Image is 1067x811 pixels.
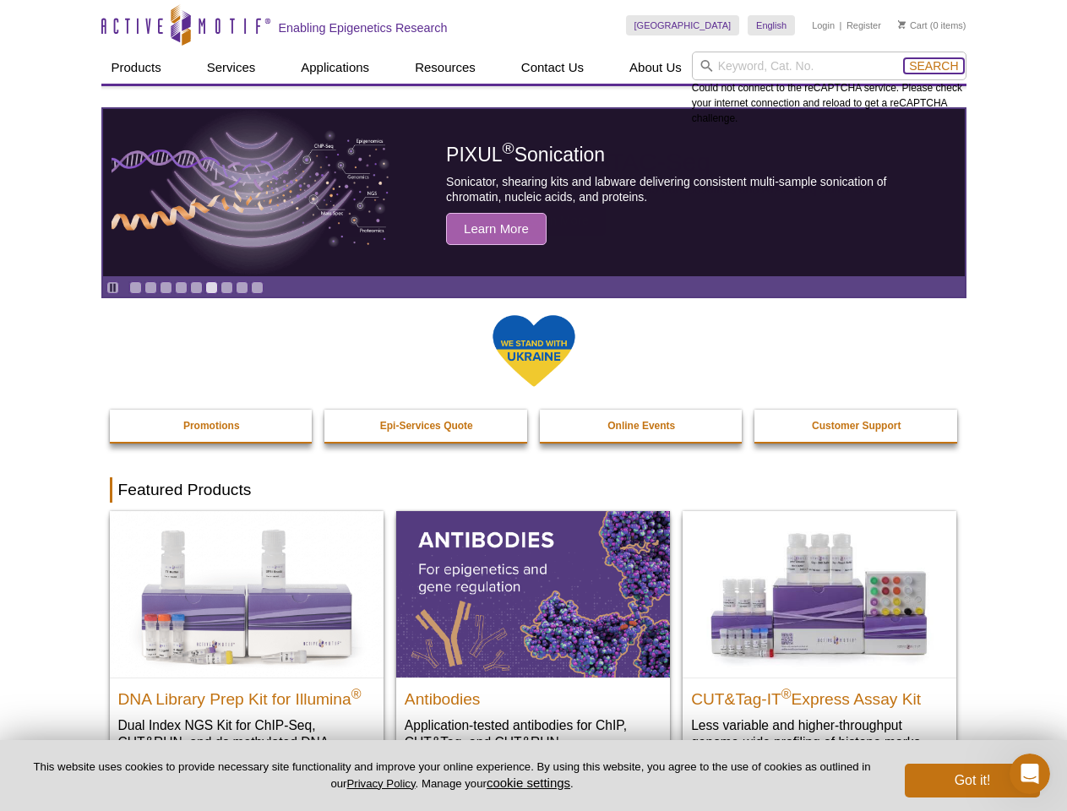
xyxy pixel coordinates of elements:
a: Go to slide 9 [251,281,264,294]
a: Epi-Services Quote [324,410,529,442]
a: Go to slide 2 [144,281,157,294]
p: Less variable and higher-throughput genome-wide profiling of histone marks​. [691,716,948,751]
h2: CUT&Tag-IT Express Assay Kit [691,683,948,708]
h2: DNA Library Prep Kit for Illumina [118,683,375,708]
img: We Stand With Ukraine [492,313,576,389]
img: Your Cart [898,20,906,29]
input: Keyword, Cat. No. [692,52,966,80]
h2: Featured Products [110,477,958,503]
span: Learn More [446,213,547,245]
a: Customer Support [754,410,959,442]
button: Search [904,58,963,73]
a: About Us [619,52,692,84]
span: Search [909,59,958,73]
a: Register [847,19,881,31]
img: PIXUL sonication [112,108,390,277]
span: PIXUL Sonication [446,144,605,166]
p: This website uses cookies to provide necessary site functionality and improve your online experie... [27,759,877,792]
article: PIXUL Sonication [103,109,965,276]
button: cookie settings [487,776,570,790]
img: DNA Library Prep Kit for Illumina [110,511,384,677]
a: Privacy Policy [346,777,415,790]
p: Sonicator, shearing kits and labware delivering consistent multi-sample sonication of chromatin, ... [446,174,926,204]
a: Go to slide 4 [175,281,188,294]
a: Go to slide 8 [236,281,248,294]
a: Contact Us [511,52,594,84]
img: All Antibodies [396,511,670,677]
h2: Antibodies [405,683,661,708]
strong: Promotions [183,420,240,432]
a: Go to slide 6 [205,281,218,294]
a: PIXUL sonication PIXUL®Sonication Sonicator, shearing kits and labware delivering consistent mult... [103,109,965,276]
strong: Customer Support [812,420,901,432]
img: CUT&Tag-IT® Express Assay Kit [683,511,956,677]
sup: ® [503,140,514,158]
strong: Epi-Services Quote [380,420,473,432]
a: Go to slide 3 [160,281,172,294]
sup: ® [351,686,362,700]
a: Cart [898,19,928,31]
a: Go to slide 7 [220,281,233,294]
a: Go to slide 5 [190,281,203,294]
a: Promotions [110,410,314,442]
a: Applications [291,52,379,84]
a: Services [197,52,266,84]
a: CUT&Tag-IT® Express Assay Kit CUT&Tag-IT®Express Assay Kit Less variable and higher-throughput ge... [683,511,956,767]
a: Resources [405,52,486,84]
a: Go to slide 1 [129,281,142,294]
p: Dual Index NGS Kit for ChIP-Seq, CUT&RUN, and ds methylated DNA assays. [118,716,375,768]
strong: Online Events [607,420,675,432]
a: Products [101,52,171,84]
a: Login [812,19,835,31]
div: Could not connect to the reCAPTCHA service. Please check your internet connection and reload to g... [692,52,966,126]
iframe: Intercom live chat [1010,754,1050,794]
a: DNA Library Prep Kit for Illumina DNA Library Prep Kit for Illumina® Dual Index NGS Kit for ChIP-... [110,511,384,784]
a: English [748,15,795,35]
li: | [840,15,842,35]
a: All Antibodies Antibodies Application-tested antibodies for ChIP, CUT&Tag, and CUT&RUN. [396,511,670,767]
a: Toggle autoplay [106,281,119,294]
a: Online Events [540,410,744,442]
sup: ® [781,686,792,700]
button: Got it! [905,764,1040,797]
h2: Enabling Epigenetics Research [279,20,448,35]
a: [GEOGRAPHIC_DATA] [626,15,740,35]
li: (0 items) [898,15,966,35]
p: Application-tested antibodies for ChIP, CUT&Tag, and CUT&RUN. [405,716,661,751]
